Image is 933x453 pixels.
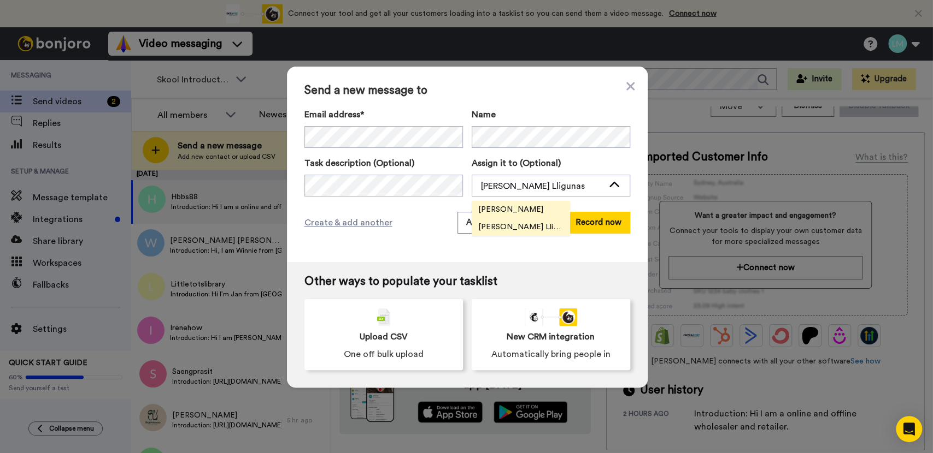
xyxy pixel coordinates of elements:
[481,180,603,193] div: [PERSON_NAME] Lligunas
[491,348,611,361] span: Automatically bring people in
[344,348,424,361] span: One off bulk upload
[896,416,922,442] div: Open Intercom Messenger
[472,204,550,215] span: [PERSON_NAME]
[457,212,554,234] button: Add and record later
[304,216,392,229] span: Create & add another
[360,330,408,343] span: Upload CSV
[304,157,463,170] label: Task description (Optional)
[377,308,390,326] img: csv-grey.png
[525,308,577,326] div: animation
[507,330,595,343] span: New CRM integration
[472,108,496,121] span: Name
[304,275,630,288] span: Other ways to populate your tasklist
[304,108,463,121] label: Email address*
[472,157,630,170] label: Assign it to (Optional)
[567,212,630,234] button: Record now
[304,84,630,97] span: Send a new message to
[472,222,570,233] span: [PERSON_NAME] Lligunas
